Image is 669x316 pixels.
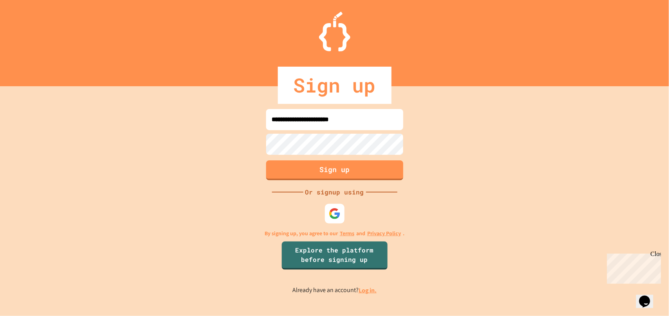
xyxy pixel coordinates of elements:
p: Already have an account? [292,285,377,295]
div: Or signup using [303,187,366,197]
a: Explore the platform before signing up [282,242,388,270]
div: Sign up [278,67,392,104]
a: Privacy Policy [367,229,401,238]
a: Terms [340,229,354,238]
a: Log in. [359,286,377,294]
div: Chat with us now!Close [3,3,54,50]
iframe: chat widget [604,251,661,284]
img: Logo.svg [319,12,350,51]
p: By signing up, you agree to our and . [265,229,404,238]
iframe: chat widget [636,285,661,308]
button: Sign up [266,160,403,180]
img: google-icon.svg [329,208,341,220]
